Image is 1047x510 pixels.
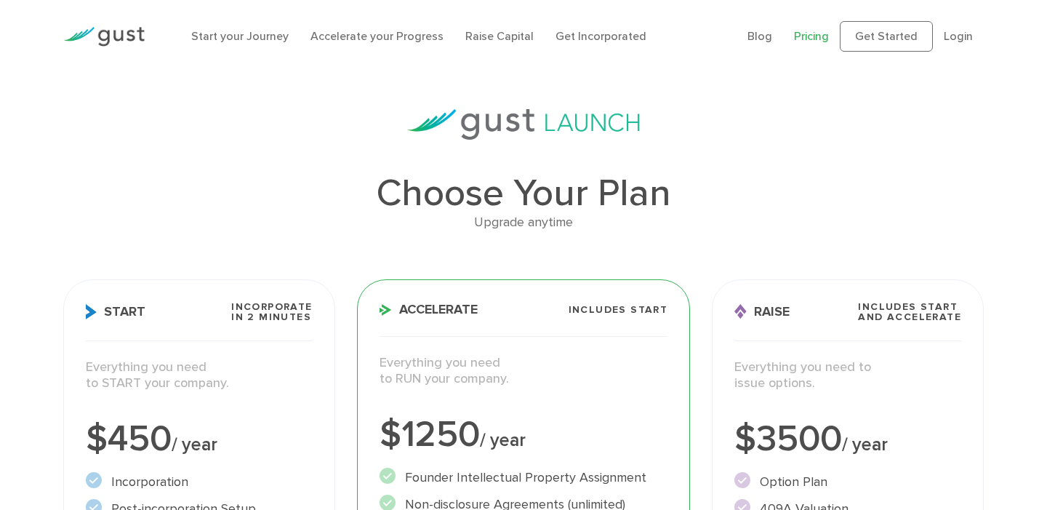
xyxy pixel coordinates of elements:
span: / year [480,429,526,451]
p: Everything you need to issue options. [734,359,961,392]
span: / year [172,434,217,455]
img: Raise Icon [734,304,747,319]
li: Founder Intellectual Property Assignment [380,468,668,487]
span: Includes START and ACCELERATE [858,302,961,322]
span: Start [86,304,145,319]
span: Accelerate [380,303,478,316]
a: Raise Capital [465,29,534,43]
p: Everything you need to START your company. [86,359,313,392]
div: Upgrade anytime [63,212,984,234]
h1: Choose Your Plan [63,175,984,212]
span: Raise [734,304,790,319]
a: Login [944,29,973,43]
a: Pricing [794,29,829,43]
img: gust-launch-logos.svg [407,109,640,140]
img: Start Icon X2 [86,304,97,319]
div: $3500 [734,421,961,458]
li: Incorporation [86,472,313,492]
a: Blog [747,29,772,43]
div: $450 [86,421,313,458]
a: Accelerate your Progress [310,29,444,43]
span: / year [842,434,888,455]
div: $1250 [380,417,668,453]
img: Gust Logo [63,27,145,47]
li: Option Plan [734,472,961,492]
img: Accelerate Icon [380,304,392,316]
span: Incorporate in 2 Minutes [231,302,312,322]
a: Start your Journey [191,29,289,43]
span: Includes START [569,305,668,315]
a: Get Incorporated [555,29,646,43]
a: Get Started [840,21,933,52]
p: Everything you need to RUN your company. [380,355,668,388]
